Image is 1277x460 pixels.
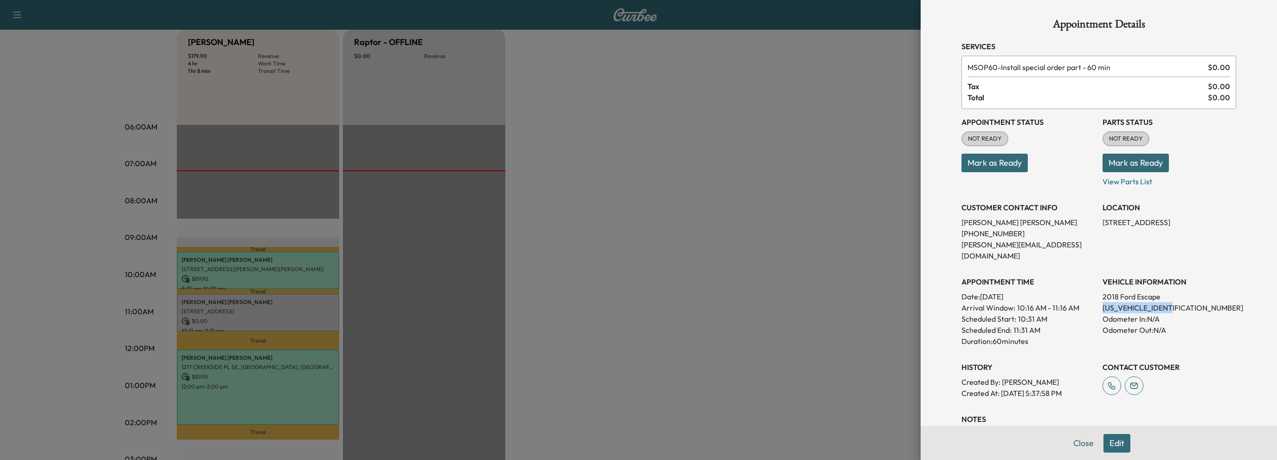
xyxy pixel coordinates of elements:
[961,376,1095,388] p: Created By : [PERSON_NAME]
[961,324,1012,336] p: Scheduled End:
[961,228,1095,239] p: [PHONE_NUMBER]
[961,217,1095,228] p: [PERSON_NAME] [PERSON_NAME]
[961,302,1095,313] p: Arrival Window:
[961,239,1095,261] p: [PERSON_NAME][EMAIL_ADDRESS][DOMAIN_NAME]
[1018,313,1047,324] p: 10:31 AM
[967,81,1208,92] span: Tax
[1103,154,1169,172] button: Mark as Ready
[1208,81,1230,92] span: $ 0.00
[1208,92,1230,103] span: $ 0.00
[1103,324,1236,336] p: Odometer Out: N/A
[961,117,1095,128] h3: Appointment Status
[1103,362,1236,373] h3: CONTACT CUSTOMER
[961,388,1095,399] p: Created At : [DATE] 5:37:58 PM
[1013,324,1040,336] p: 11:31 AM
[961,19,1236,33] h1: Appointment Details
[1017,302,1079,313] span: 10:16 AM - 11:16 AM
[1103,172,1236,187] p: View Parts List
[961,362,1095,373] h3: History
[967,62,1204,73] span: Install special order part - 60 min
[961,202,1095,213] h3: CUSTOMER CONTACT INFO
[1103,291,1236,302] p: 2018 Ford Escape
[1103,202,1236,213] h3: LOCATION
[961,41,1236,52] h3: Services
[962,134,1007,143] span: NOT READY
[1103,276,1236,287] h3: VEHICLE INFORMATION
[1067,434,1100,453] button: Close
[961,336,1095,347] p: Duration: 60 minutes
[1103,302,1236,313] p: [US_VEHICLE_IDENTIFICATION_NUMBER]
[961,276,1095,287] h3: APPOINTMENT TIME
[1103,313,1236,324] p: Odometer In: N/A
[961,291,1095,302] p: Date: [DATE]
[1103,217,1236,228] p: [STREET_ADDRESS]
[967,92,1208,103] span: Total
[961,154,1028,172] button: Mark as Ready
[961,313,1016,324] p: Scheduled Start:
[1103,134,1148,143] span: NOT READY
[961,414,1236,425] h3: NOTES
[1208,62,1230,73] span: $ 0.00
[1103,117,1236,128] h3: Parts Status
[1103,434,1130,453] button: Edit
